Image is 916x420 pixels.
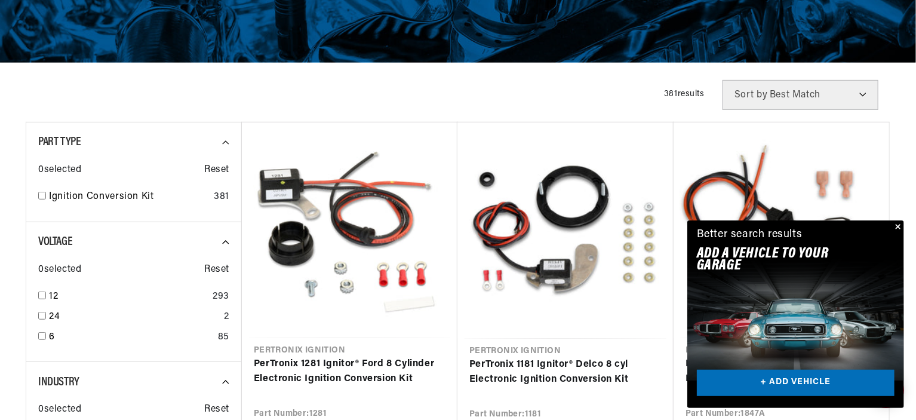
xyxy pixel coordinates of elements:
span: 0 selected [38,262,81,278]
a: 24 [49,309,219,325]
a: Ignition Conversion Kit [49,189,209,205]
a: 6 [49,330,213,345]
span: Voltage [38,236,72,248]
div: Better search results [697,226,803,244]
div: 85 [218,330,229,345]
select: Sort by [723,80,878,110]
span: 0 selected [38,163,81,178]
span: 381 results [664,90,705,99]
span: Reset [204,163,229,178]
div: 2 [224,309,229,325]
a: PerTronix 1847A Ignitor® Bosch 009 Electronic Ignition Conversion Kit [686,357,877,387]
span: Sort by [734,90,767,100]
a: PerTronix 1281 Ignitor® Ford 8 Cylinder Electronic Ignition Conversion Kit [254,357,445,387]
span: Reset [204,402,229,418]
a: + ADD VEHICLE [697,370,895,397]
div: 293 [213,289,229,305]
span: Industry [38,376,79,388]
h2: Add A VEHICLE to your garage [697,248,865,272]
span: 0 selected [38,402,81,418]
a: 12 [49,289,208,305]
a: PerTronix 1181 Ignitor® Delco 8 cyl Electronic Ignition Conversion Kit [469,357,662,388]
span: Reset [204,262,229,278]
span: Part Type [38,136,81,148]
div: 381 [214,189,229,205]
button: Close [890,220,904,235]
